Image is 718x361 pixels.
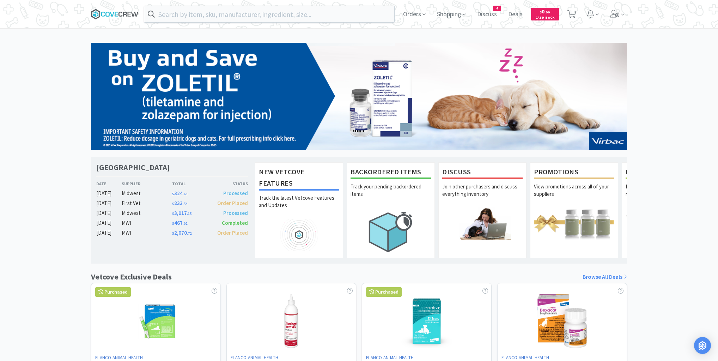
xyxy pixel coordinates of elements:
[187,211,191,216] span: . 15
[96,229,122,237] div: [DATE]
[96,209,122,217] div: [DATE]
[172,180,210,187] div: Total
[96,162,170,173] h1: [GEOGRAPHIC_DATA]
[217,200,248,206] span: Order Placed
[259,194,339,219] p: Track the latest Vetcove Features and Updates
[96,209,248,217] a: [DATE]Midwest$3,917.15Processed
[540,10,542,14] span: $
[223,190,248,197] span: Processed
[172,190,187,197] span: 324
[91,43,627,150] img: 6d901e6039844b2cac373ec5d7145f8c.png
[534,166,614,179] h1: Promotions
[622,162,710,258] a: Free SamplesRequest free samples on the newest veterinary products
[172,221,174,226] span: $
[172,231,174,236] span: $
[626,166,706,179] h1: Free Samples
[172,201,174,206] span: $
[531,5,559,24] a: $0.00Cash Back
[505,11,525,18] a: Deals
[351,207,431,256] img: hero_backorders.png
[183,201,187,206] span: . 54
[540,8,550,15] span: 0
[351,183,431,207] p: Track your pending backordered items
[172,192,174,196] span: $
[535,16,555,20] span: Cash Back
[172,219,187,226] span: 467
[96,189,122,198] div: [DATE]
[210,180,248,187] div: Status
[583,272,627,282] a: Browse All Deals
[530,162,618,258] a: PromotionsView promotions across all of your suppliers
[626,183,706,207] p: Request free samples on the newest veterinary products
[172,200,187,206] span: 833
[96,229,248,237] a: [DATE]MWI$2,070.72Order Placed
[442,183,523,207] p: Join other purchasers and discuss everything inventory
[144,6,394,22] input: Search by item, sku, manufacturer, ingredient, size...
[442,166,523,179] h1: Discuss
[259,219,339,251] img: hero_feature_roadmap.png
[96,219,248,227] a: [DATE]MWI$467.02Completed
[172,229,191,236] span: 2,070
[122,180,172,187] div: Supplier
[474,11,500,18] a: Discuss4
[183,221,187,226] span: . 02
[347,162,435,258] a: Backordered ItemsTrack your pending backordered items
[96,189,248,198] a: [DATE]Midwest$324.68Processed
[534,183,614,207] p: View promotions across all of your suppliers
[438,162,527,258] a: DiscussJoin other purchasers and discuss everything inventory
[694,337,711,354] div: Open Intercom Messenger
[122,229,172,237] div: MWI
[187,231,191,236] span: . 72
[493,6,501,11] span: 4
[96,199,248,207] a: [DATE]First Vet$833.54Order Placed
[122,199,172,207] div: First Vet
[534,207,614,240] img: hero_promotions.png
[259,166,339,191] h1: New Vetcove Features
[217,229,248,236] span: Order Placed
[223,210,248,216] span: Processed
[442,207,523,240] img: hero_discuss.png
[172,210,191,216] span: 3,917
[172,211,174,216] span: $
[122,219,172,227] div: MWI
[96,180,122,187] div: Date
[626,207,706,240] img: hero_samples.png
[222,219,248,226] span: Completed
[122,209,172,217] div: Midwest
[183,192,187,196] span: . 68
[122,189,172,198] div: Midwest
[255,162,343,258] a: New Vetcove FeaturesTrack the latest Vetcove Features and Updates
[351,166,431,179] h1: Backordered Items
[544,10,550,14] span: . 00
[91,271,172,283] h1: Vetcove Exclusive Deals
[96,199,122,207] div: [DATE]
[96,219,122,227] div: [DATE]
